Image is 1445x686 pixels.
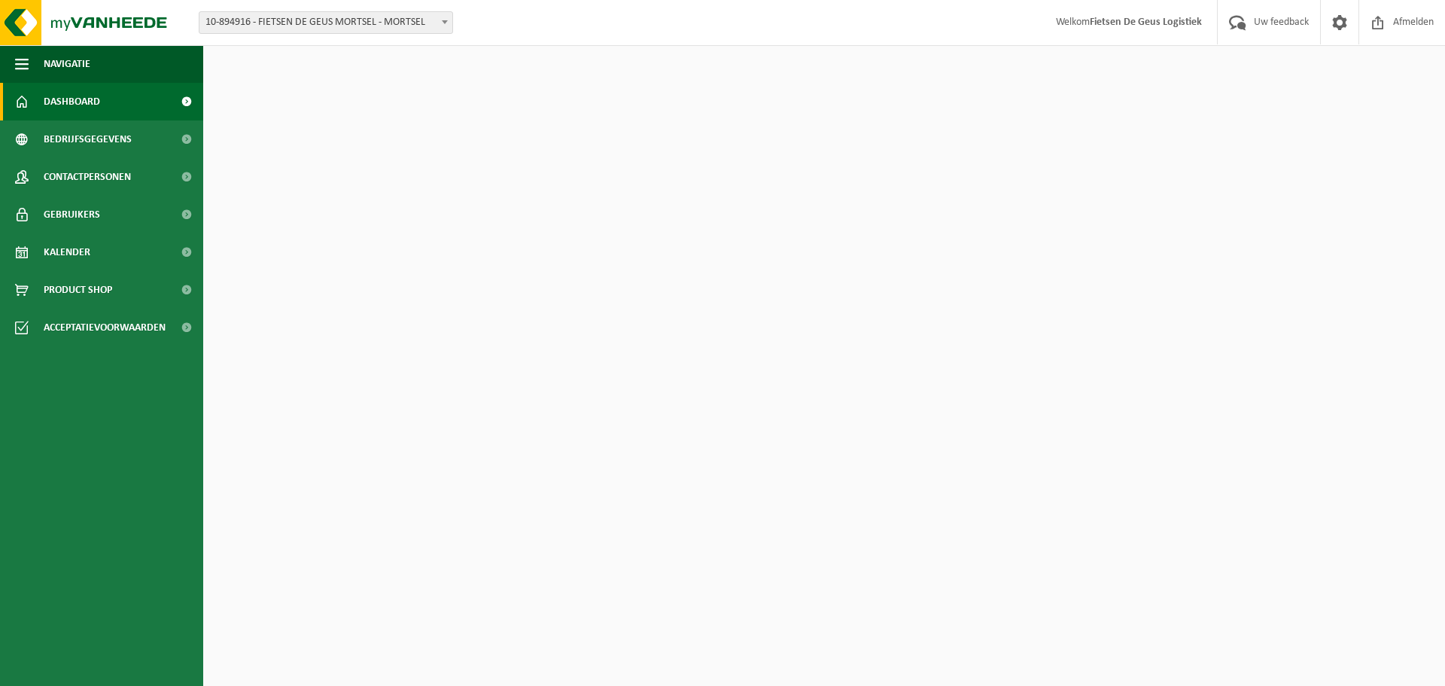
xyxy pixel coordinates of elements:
[44,83,100,120] span: Dashboard
[44,196,100,233] span: Gebruikers
[44,158,131,196] span: Contactpersonen
[44,120,132,158] span: Bedrijfsgegevens
[44,233,90,271] span: Kalender
[1090,17,1202,28] strong: Fietsen De Geus Logistiek
[44,271,112,309] span: Product Shop
[44,45,90,83] span: Navigatie
[199,11,453,34] span: 10-894916 - FIETSEN DE GEUS MORTSEL - MORTSEL
[199,12,452,33] span: 10-894916 - FIETSEN DE GEUS MORTSEL - MORTSEL
[44,309,166,346] span: Acceptatievoorwaarden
